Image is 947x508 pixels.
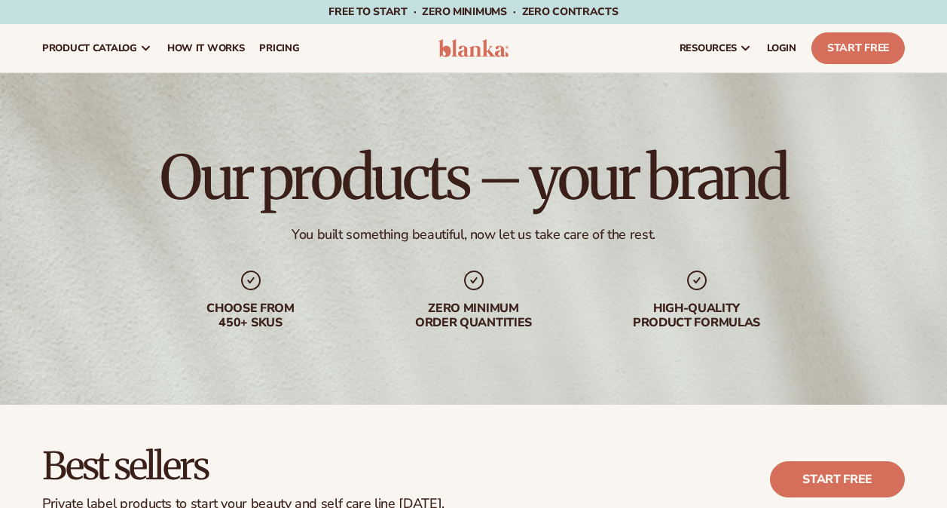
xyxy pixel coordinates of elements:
[770,461,905,497] a: Start free
[160,148,787,208] h1: Our products – your brand
[42,447,444,487] h2: Best sellers
[600,301,793,330] div: High-quality product formulas
[35,24,160,72] a: product catalog
[672,24,759,72] a: resources
[42,42,137,54] span: product catalog
[811,32,905,64] a: Start Free
[160,24,252,72] a: How It Works
[759,24,804,72] a: LOGIN
[292,226,655,243] div: You built something beautiful, now let us take care of the rest.
[767,42,796,54] span: LOGIN
[438,39,509,57] img: logo
[680,42,737,54] span: resources
[167,42,245,54] span: How It Works
[259,42,299,54] span: pricing
[328,5,618,19] span: Free to start · ZERO minimums · ZERO contracts
[154,301,347,330] div: Choose from 450+ Skus
[377,301,570,330] div: Zero minimum order quantities
[252,24,307,72] a: pricing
